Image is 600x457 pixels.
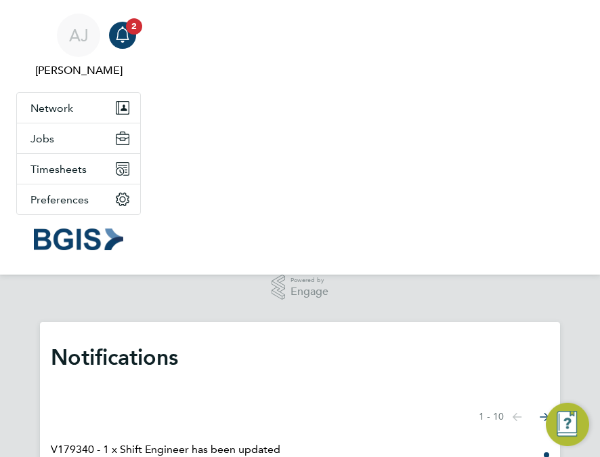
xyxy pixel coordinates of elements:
[291,286,328,298] span: Engage
[126,18,142,35] span: 2
[479,410,504,424] span: 1 - 10
[34,228,123,250] img: bgis-logo-retina.png
[30,193,89,206] span: Preferences
[17,93,140,123] button: Network
[291,275,328,286] span: Powered by
[109,14,136,57] a: 2
[479,403,549,431] nav: Select page of notifications list
[30,102,73,115] span: Network
[51,344,549,371] h1: Notifications
[16,228,141,250] a: Go to home page
[16,62,141,79] span: Adam Janes
[546,403,589,446] button: Engage Resource Center
[272,275,329,300] a: Powered byEngage
[17,123,140,153] button: Jobs
[30,163,87,176] span: Timesheets
[30,132,54,145] span: Jobs
[69,26,89,44] span: AJ
[17,154,140,184] button: Timesheets
[16,14,141,79] a: AJ[PERSON_NAME]
[17,184,140,214] button: Preferences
